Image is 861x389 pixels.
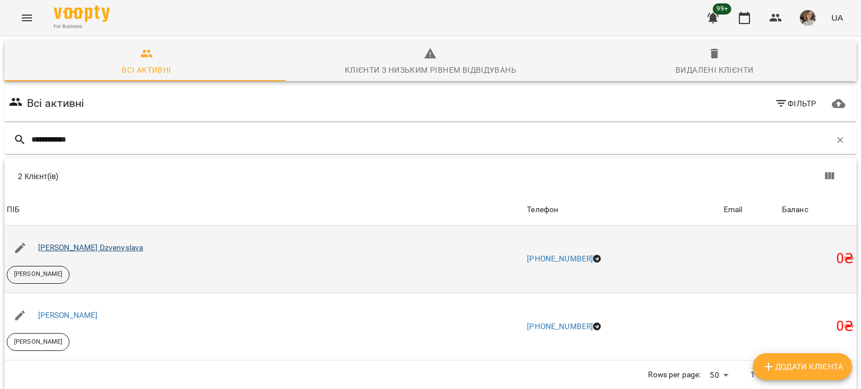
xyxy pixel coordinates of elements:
[724,203,743,217] div: Email
[751,369,777,381] p: 1-2 of 2
[782,318,854,335] h5: 0 ₴
[724,203,743,217] div: Sort
[648,369,701,381] p: Rows per page:
[527,203,558,217] div: Sort
[345,63,516,77] div: Клієнти з низьким рівнем відвідувань
[7,266,70,284] div: [PERSON_NAME]
[27,95,85,112] h6: Всі активні
[38,311,98,320] a: [PERSON_NAME]
[18,171,437,182] div: 2 Клієнт(ів)
[54,23,110,30] span: For Business
[713,3,732,15] span: 99+
[800,10,816,26] img: 32c0240b4d36dd2a5551494be5772e58.jpg
[14,338,62,347] p: [PERSON_NAME]
[782,203,808,217] div: Баланс
[38,243,143,252] a: [PERSON_NAME] Dzvenyslava
[122,63,171,77] div: Всі активні
[7,203,522,217] span: ПІБ
[13,4,40,31] button: Menu
[770,93,821,114] button: Фільтр
[827,7,848,28] button: UA
[527,322,593,331] a: [PHONE_NUMBER]
[762,360,843,373] span: Додати клієнта
[775,97,817,110] span: Фільтр
[675,63,753,77] div: Видалені клієнти
[816,163,843,190] button: Вигляд колонок
[753,353,852,380] button: Додати клієнта
[782,203,854,217] span: Баланс
[7,333,70,351] div: [PERSON_NAME]
[831,12,843,24] span: UA
[527,203,558,217] div: Телефон
[7,203,20,217] div: ПІБ
[724,203,777,217] span: Email
[54,6,110,22] img: Voopty Logo
[14,270,62,279] p: [PERSON_NAME]
[7,203,20,217] div: Sort
[782,250,854,268] h5: 0 ₴
[4,158,857,194] div: Table Toolbar
[527,203,719,217] span: Телефон
[705,367,732,383] div: 50
[527,254,593,263] a: [PHONE_NUMBER]
[782,203,808,217] div: Sort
